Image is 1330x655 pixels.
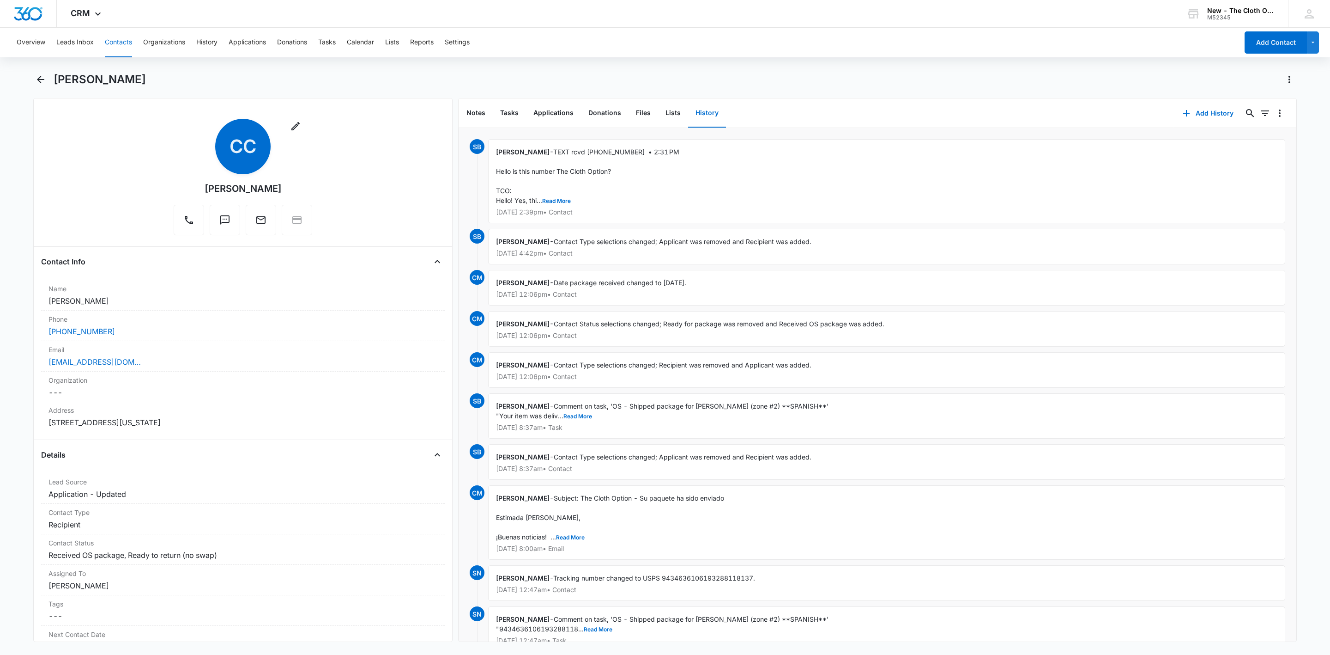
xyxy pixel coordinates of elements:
div: Email[EMAIL_ADDRESS][DOMAIN_NAME] [41,341,445,372]
span: [PERSON_NAME] [496,574,550,582]
button: Overflow Menu [1272,106,1287,121]
span: [PERSON_NAME] [496,361,550,369]
span: Tracking number changed to USPS 9434636106193288118137. [553,574,755,582]
button: History [688,99,726,128]
button: Close [430,447,445,462]
label: Address [48,405,437,415]
button: Files [629,99,658,128]
p: [DATE] 2:39pm • Contact [496,209,1277,215]
dd: --- [48,641,437,652]
div: - [488,393,1285,439]
div: - [488,444,1285,480]
div: Tags--- [41,595,445,626]
button: Lists [658,99,688,128]
dd: Received OS package, Ready to return (no swap) [48,550,437,561]
span: [PERSON_NAME] [496,494,550,502]
button: Donations [581,99,629,128]
label: Email [48,345,437,355]
h4: Contact Info [41,256,85,267]
p: [DATE] 8:37am • Task [496,424,1277,431]
span: Contact Type selections changed; Recipient was removed and Applicant was added. [554,361,811,369]
span: Comment on task, 'OS - Shipped package for [PERSON_NAME] (zone #2) **SPANISH**' "9434636106193288... [496,615,828,633]
label: Name [48,284,437,294]
div: Address[STREET_ADDRESS][US_STATE] [41,402,445,432]
span: Contact Type selections changed; Applicant was removed and Recipient was added. [554,453,811,461]
span: [PERSON_NAME] [496,238,550,245]
button: Read More [542,198,571,204]
span: CM [470,485,484,500]
button: Overview [17,28,45,57]
dd: [STREET_ADDRESS][US_STATE] [48,417,437,428]
p: [DATE] 12:06pm • Contact [496,373,1277,380]
button: Read More [556,535,585,540]
button: Text [210,205,240,235]
span: SB [470,139,484,154]
button: Calendar [347,28,374,57]
span: CM [470,270,484,285]
label: Contact Type [48,508,437,517]
button: Filters [1257,106,1272,121]
div: Organization--- [41,372,445,402]
div: Lead SourceApplication - Updated [41,473,445,504]
label: Contact Status [48,538,437,548]
a: Text [210,219,240,227]
div: - [488,270,1285,306]
button: Close [430,254,445,269]
button: Search... [1243,106,1257,121]
a: [PHONE_NUMBER] [48,326,115,337]
button: Tasks [318,28,336,57]
p: [DATE] 12:06pm • Contact [496,332,1277,339]
p: [DATE] 8:37am • Contact [496,465,1277,472]
span: [PERSON_NAME] [496,615,550,623]
span: CRM [71,8,90,18]
a: Call [174,219,204,227]
dd: --- [48,387,437,398]
h4: Details [41,449,66,460]
button: Applications [229,28,266,57]
button: Tasks [493,99,526,128]
div: Contact StatusReceived OS package, Ready to return (no swap) [41,534,445,565]
div: [PERSON_NAME] [205,182,282,196]
p: [DATE] 12:47am • Contact [496,587,1277,593]
h1: [PERSON_NAME] [54,73,146,86]
label: Phone [48,314,437,324]
span: Contact Status selections changed; Ready for package was removed and Received OS package was added. [554,320,884,328]
div: Phone[PHONE_NUMBER] [41,311,445,341]
div: Contact TypeRecipient [41,504,445,534]
button: Applications [526,99,581,128]
button: Read More [584,627,612,632]
button: Settings [445,28,470,57]
span: CC [215,119,271,174]
div: - [488,139,1285,223]
div: - [488,229,1285,264]
span: SB [470,444,484,459]
button: Email [246,205,276,235]
label: Organization [48,375,437,385]
span: [PERSON_NAME] [496,148,550,156]
button: Add History [1173,102,1243,124]
span: CM [470,311,484,326]
button: Read More [563,414,592,419]
button: Leads Inbox [56,28,94,57]
button: Back [33,72,48,87]
span: SN [470,565,484,580]
div: account name [1207,7,1275,14]
p: [DATE] 12:06pm • Contact [496,291,1277,298]
span: [PERSON_NAME] [496,453,550,461]
div: - [488,606,1285,652]
button: Call [174,205,204,235]
div: - [488,485,1285,560]
span: TEXT rcvd ‪[PHONE_NUMBER]‬ • 2:31 PM Hello is this number The Cloth Option? TCO: Hello! Yes, thi... [496,148,679,204]
label: Assigned To [48,569,437,578]
p: [DATE] 12:47am • Task [496,637,1277,644]
button: Contacts [105,28,132,57]
dd: [PERSON_NAME] [48,295,437,306]
div: - [488,311,1285,347]
dd: Application - Updated [48,489,437,500]
span: Date package received changed to [DATE]. [554,279,686,287]
dd: [PERSON_NAME] [48,580,437,591]
button: Reports [410,28,434,57]
div: - [488,565,1285,601]
button: Lists [385,28,399,57]
button: Donations [277,28,307,57]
